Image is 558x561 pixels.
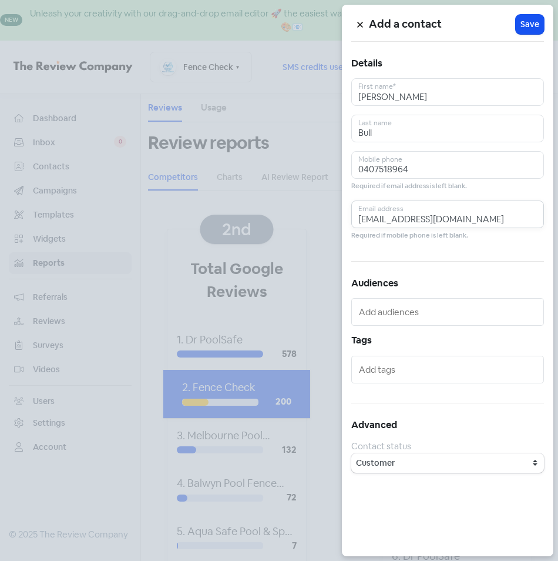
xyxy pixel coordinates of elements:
[359,303,539,321] input: Add audiences
[516,15,544,34] button: Save
[520,18,539,31] span: Save
[351,151,544,179] input: Mobile phone
[359,360,539,378] input: Add tags
[351,417,544,433] h5: Advanced
[351,275,544,292] h5: Audiences
[351,181,467,192] small: Required if email address is left blank.
[351,440,544,453] div: Contact status
[351,201,544,228] input: Email address
[351,332,544,349] h5: Tags
[351,231,468,241] small: Required if mobile phone is left blank.
[351,55,544,72] h5: Details
[369,16,516,32] h5: Add a contact
[351,78,544,106] input: First name
[351,115,544,142] input: Last name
